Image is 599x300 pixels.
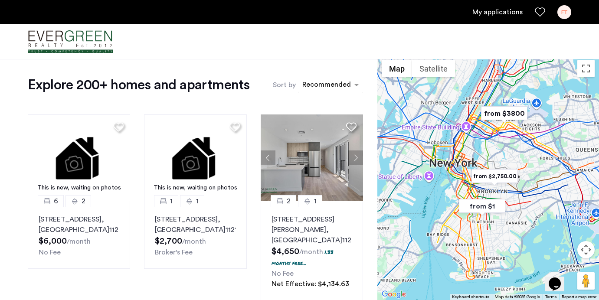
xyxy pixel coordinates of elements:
[144,201,246,269] a: 11[STREET_ADDRESS], [GEOGRAPHIC_DATA]11210Broker's Fee
[287,196,291,206] span: 2
[494,295,540,299] span: Map data ©2025 Google
[298,77,363,93] ng-select: sort-apartment
[478,104,531,123] div: from $3800
[314,196,317,206] span: 1
[380,289,408,300] a: Open this area in Google Maps (opens a new window)
[412,60,455,77] button: Show satellite imagery
[557,5,571,19] div: FT
[261,114,363,201] img: 66a1adb6-6608-43dd-a245-dc7333f8b390_638824126198252652.jpeg
[545,265,573,291] iframe: chat widget
[382,60,412,77] button: Show street map
[452,294,489,300] button: Keyboard shortcuts
[348,150,363,165] button: Next apartment
[535,7,545,17] a: Favorites
[28,201,130,269] a: 62[STREET_ADDRESS], [GEOGRAPHIC_DATA]11221No Fee
[54,196,58,206] span: 6
[67,238,91,245] sub: /month
[455,196,509,216] div: from $1
[273,80,296,90] label: Sort by
[272,270,294,277] span: No Fee
[28,114,131,201] img: 1.gif
[144,114,247,201] img: 1.gif
[380,289,408,300] img: Google
[562,294,596,300] a: Report a map error
[155,214,236,235] p: [STREET_ADDRESS] 11210
[577,272,595,290] button: Drag Pegman onto the map to open Street View
[28,26,113,58] img: logo
[577,241,595,258] button: Map camera controls
[301,79,351,92] div: Recommended
[155,237,182,245] span: $2,700
[272,214,352,245] p: [STREET_ADDRESS][PERSON_NAME] 11226
[468,166,521,186] div: from $2,750.00
[196,196,199,206] span: 1
[148,183,242,192] div: This is new, waiting on photos
[170,196,173,206] span: 1
[299,248,323,255] sub: /month
[272,280,349,287] span: Net Effective: $4,134.63
[39,249,61,256] span: No Fee
[182,238,206,245] sub: /month
[261,150,275,165] button: Previous apartment
[82,196,85,206] span: 2
[28,114,131,201] a: This is new, waiting on photos
[39,214,119,235] p: [STREET_ADDRESS] 11221
[545,294,556,300] a: Terms (opens in new tab)
[28,26,113,58] a: Cazamio logo
[577,60,595,77] button: Toggle fullscreen view
[155,249,193,256] span: Broker's Fee
[272,247,299,256] span: $4,650
[28,76,249,94] h1: Explore 200+ homes and apartments
[39,237,67,245] span: $6,000
[472,7,523,17] a: My application
[144,114,247,201] a: This is new, waiting on photos
[32,183,126,192] div: This is new, waiting on photos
